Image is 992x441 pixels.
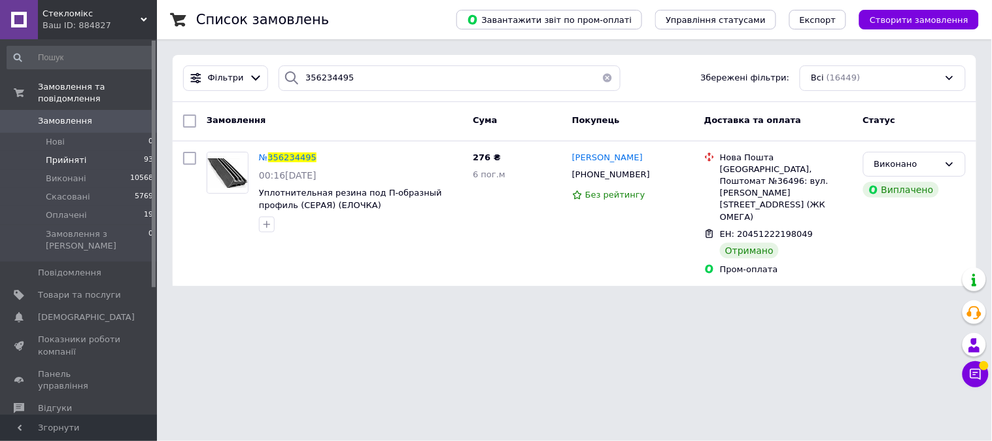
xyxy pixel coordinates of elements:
[130,173,153,185] span: 10568
[720,243,779,258] div: Отримано
[720,264,853,275] div: Пром-оплата
[135,191,153,203] span: 5769
[148,228,153,252] span: 0
[655,10,776,29] button: Управління статусами
[473,152,501,162] span: 276 ₴
[279,65,621,91] input: Пошук за номером замовлення, ПІБ покупця, номером телефону, Email, номером накладної
[572,169,650,179] span: [PHONE_NUMBER]
[874,158,939,171] div: Виконано
[207,115,265,125] span: Замовлення
[43,20,157,31] div: Ваш ID: 884827
[594,65,621,91] button: Очистить
[870,15,968,25] span: Створити замовлення
[207,152,248,193] img: Фото товару
[863,182,939,198] div: Виплачено
[38,334,121,357] span: Показники роботи компанії
[789,10,847,29] button: Експорт
[38,267,101,279] span: Повідомлення
[259,152,268,162] span: №
[208,72,244,84] span: Фільтри
[720,152,853,164] div: Нова Пошта
[859,10,979,29] button: Створити замовлення
[811,72,824,84] span: Всі
[720,164,853,223] div: [GEOGRAPHIC_DATA], Поштомат №36496: вул. [PERSON_NAME][STREET_ADDRESS] (ЖК ОМЕГА)
[46,228,148,252] span: Замовлення з [PERSON_NAME]
[704,115,801,125] span: Доставка та оплата
[196,12,329,27] h1: Список замовлень
[38,81,157,105] span: Замовлення та повідомлення
[259,170,316,181] span: 00:16[DATE]
[38,311,135,323] span: [DEMOGRAPHIC_DATA]
[46,191,90,203] span: Скасовані
[467,14,632,26] span: Завантажити звіт по пром-оплаті
[144,209,153,221] span: 19
[144,154,153,166] span: 93
[259,152,316,162] a: №356234495
[846,14,979,24] a: Створити замовлення
[720,229,813,239] span: ЕН: 20451222198049
[473,169,505,179] span: 6 пог.м
[148,136,153,148] span: 0
[43,8,141,20] span: Стекломікс
[46,154,86,166] span: Прийняті
[38,115,92,127] span: Замовлення
[38,289,121,301] span: Товари та послуги
[207,152,248,194] a: Фото товару
[473,115,497,125] span: Cума
[7,46,154,69] input: Пошук
[863,115,896,125] span: Статус
[666,15,766,25] span: Управління статусами
[701,72,790,84] span: Збережені фільтри:
[585,190,645,200] span: Без рейтингу
[259,188,442,210] a: Уплотнительная резина под П-образный профиль (СЕРАЯ) (ЕЛОЧКА)
[456,10,642,29] button: Завантажити звіт по пром-оплаті
[38,402,72,414] span: Відгуки
[963,361,989,387] button: Чат з покупцем
[800,15,836,25] span: Експорт
[46,209,87,221] span: Оплачені
[827,73,861,82] span: (16449)
[572,152,643,162] span: [PERSON_NAME]
[572,115,620,125] span: Покупець
[268,152,316,162] span: 356234495
[46,173,86,185] span: Виконані
[572,152,643,164] a: [PERSON_NAME]
[38,368,121,392] span: Панель управління
[46,136,65,148] span: Нові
